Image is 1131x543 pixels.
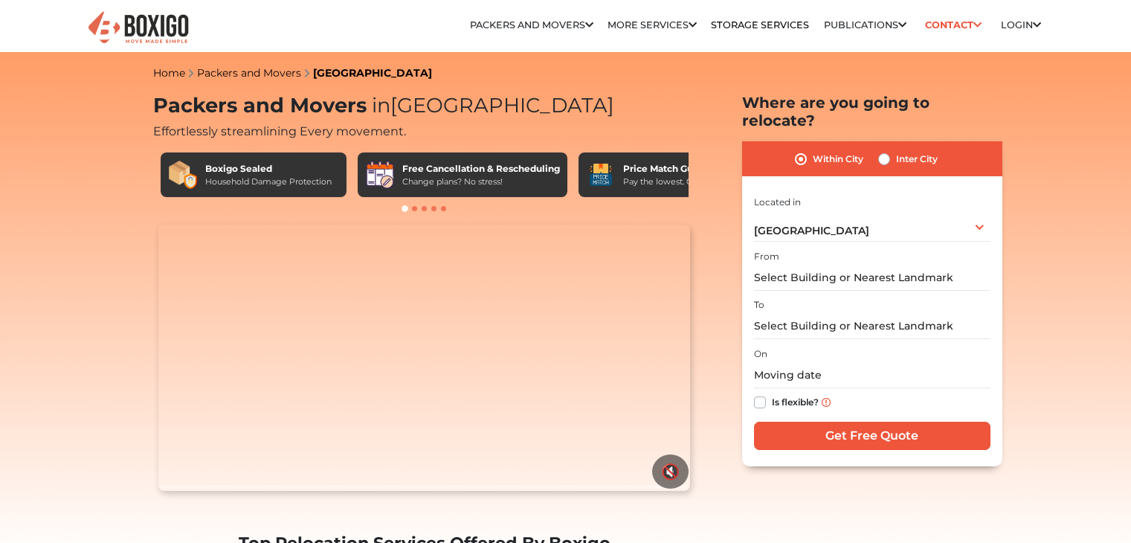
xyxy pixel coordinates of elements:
[652,454,689,489] button: 🔇
[772,393,819,409] label: Is flexible?
[365,160,395,190] img: Free Cancellation & Rescheduling
[754,313,990,339] input: Select Building or Nearest Landmark
[168,160,198,190] img: Boxigo Sealed
[754,196,801,209] label: Located in
[153,94,696,118] h1: Packers and Movers
[813,150,863,168] label: Within City
[372,93,390,118] span: in
[197,66,301,80] a: Packers and Movers
[158,225,690,491] video: Your browser does not support the video tag.
[824,19,906,30] a: Publications
[153,66,185,80] a: Home
[754,422,990,450] input: Get Free Quote
[623,162,736,176] div: Price Match Guarantee
[711,19,809,30] a: Storage Services
[205,176,332,188] div: Household Damage Protection
[822,398,831,407] img: info
[754,362,990,388] input: Moving date
[153,124,406,138] span: Effortlessly streamlining Every movement.
[754,347,767,361] label: On
[1001,19,1041,30] a: Login
[754,224,869,237] span: [GEOGRAPHIC_DATA]
[754,250,779,263] label: From
[86,10,190,46] img: Boxigo
[402,162,560,176] div: Free Cancellation & Rescheduling
[205,162,332,176] div: Boxigo Sealed
[623,176,736,188] div: Pay the lowest. Guaranteed!
[742,94,1002,129] h2: Where are you going to relocate?
[470,19,593,30] a: Packers and Movers
[608,19,697,30] a: More services
[313,66,432,80] a: [GEOGRAPHIC_DATA]
[586,160,616,190] img: Price Match Guarantee
[367,93,614,118] span: [GEOGRAPHIC_DATA]
[754,298,764,312] label: To
[402,176,560,188] div: Change plans? No stress!
[754,265,990,291] input: Select Building or Nearest Landmark
[896,150,938,168] label: Inter City
[921,13,987,36] a: Contact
